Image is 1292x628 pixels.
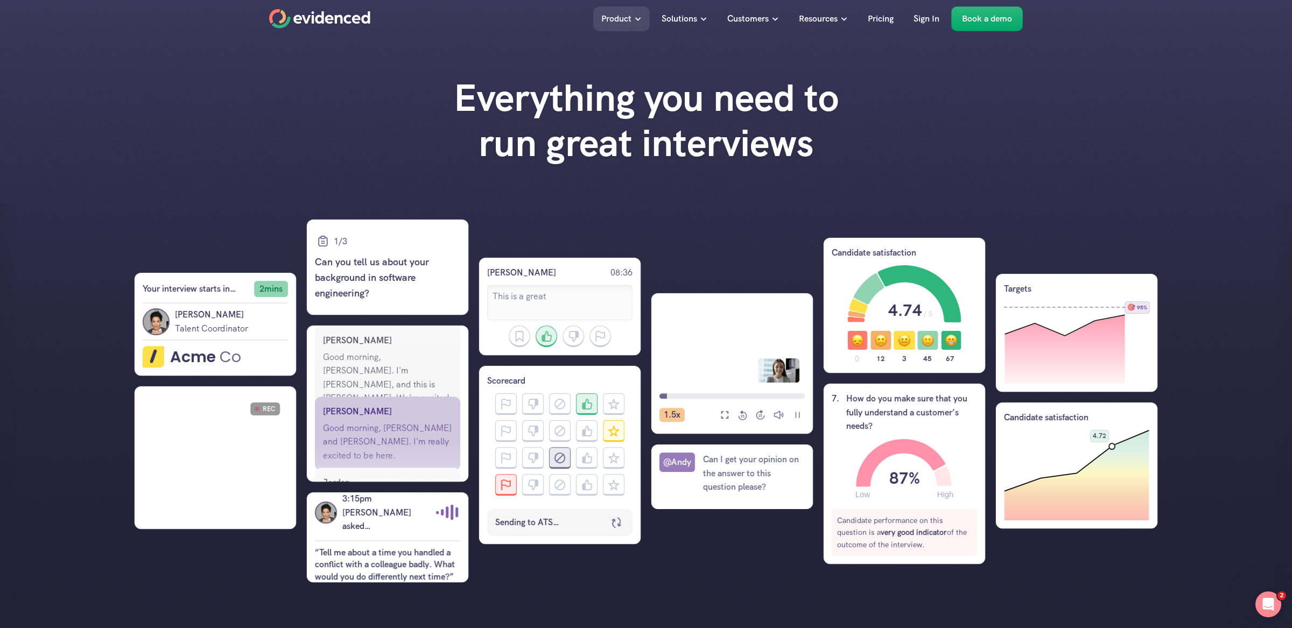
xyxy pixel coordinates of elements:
[1277,591,1286,600] span: 2
[727,12,769,26] p: Customers
[860,6,902,31] a: Pricing
[914,12,939,26] p: Sign In
[951,6,1023,31] a: Book a demo
[962,12,1012,26] p: Book a demo
[601,12,631,26] p: Product
[662,12,697,26] p: Solutions
[431,75,861,166] h1: Everything you need to run great interviews
[905,6,947,31] a: Sign In
[868,12,894,26] p: Pricing
[799,12,838,26] p: Resources
[269,9,370,29] a: Home
[1255,591,1281,617] iframe: Intercom live chat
